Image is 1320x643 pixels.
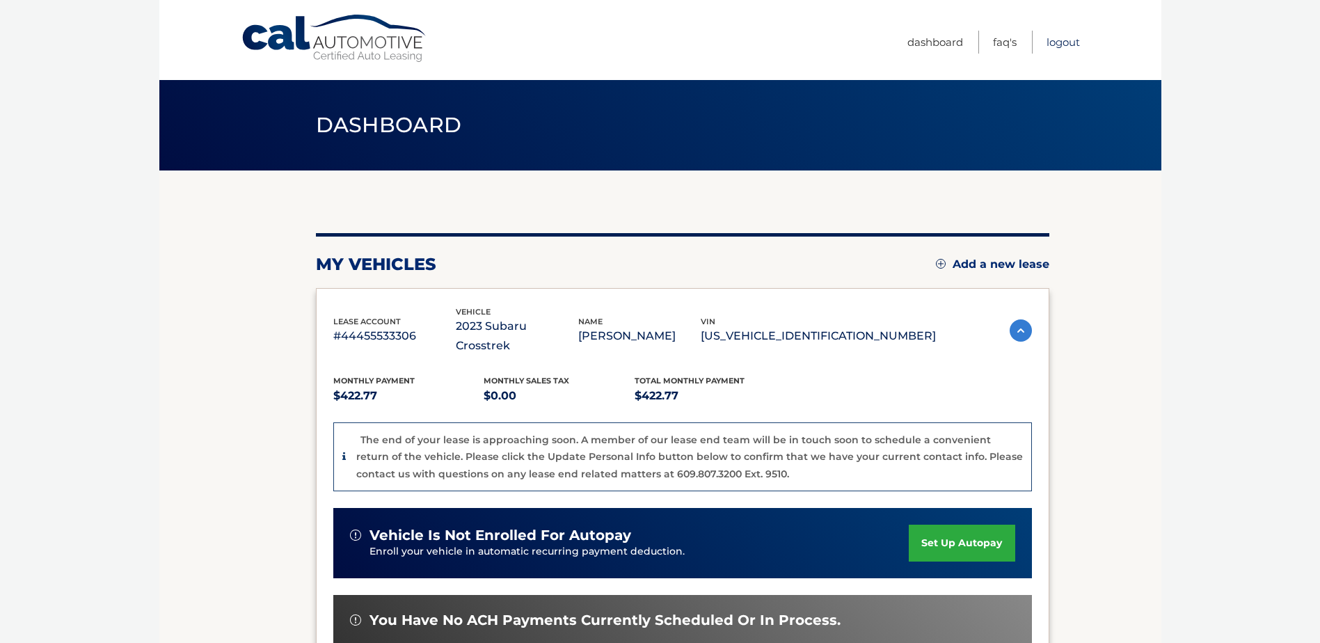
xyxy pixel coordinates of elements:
[369,612,841,629] span: You have no ACH payments currently scheduled or in process.
[936,257,1049,271] a: Add a new lease
[333,326,456,346] p: #44455533306
[484,376,569,386] span: Monthly sales Tax
[356,434,1023,480] p: The end of your lease is approaching soon. A member of our lease end team will be in touch soon t...
[484,386,635,406] p: $0.00
[635,386,786,406] p: $422.77
[1010,319,1032,342] img: accordion-active.svg
[635,376,745,386] span: Total Monthly Payment
[578,326,701,346] p: [PERSON_NAME]
[456,307,491,317] span: vehicle
[333,376,415,386] span: Monthly Payment
[333,317,401,326] span: lease account
[333,386,484,406] p: $422.77
[701,326,936,346] p: [US_VEHICLE_IDENTIFICATION_NUMBER]
[369,544,909,559] p: Enroll your vehicle in automatic recurring payment deduction.
[701,317,715,326] span: vin
[241,14,429,63] a: Cal Automotive
[316,254,436,275] h2: my vehicles
[369,527,631,544] span: vehicle is not enrolled for autopay
[350,530,361,541] img: alert-white.svg
[456,317,578,356] p: 2023 Subaru Crosstrek
[316,112,462,138] span: Dashboard
[907,31,963,54] a: Dashboard
[1047,31,1080,54] a: Logout
[350,614,361,626] img: alert-white.svg
[993,31,1017,54] a: FAQ's
[936,259,946,269] img: add.svg
[909,525,1015,562] a: set up autopay
[578,317,603,326] span: name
